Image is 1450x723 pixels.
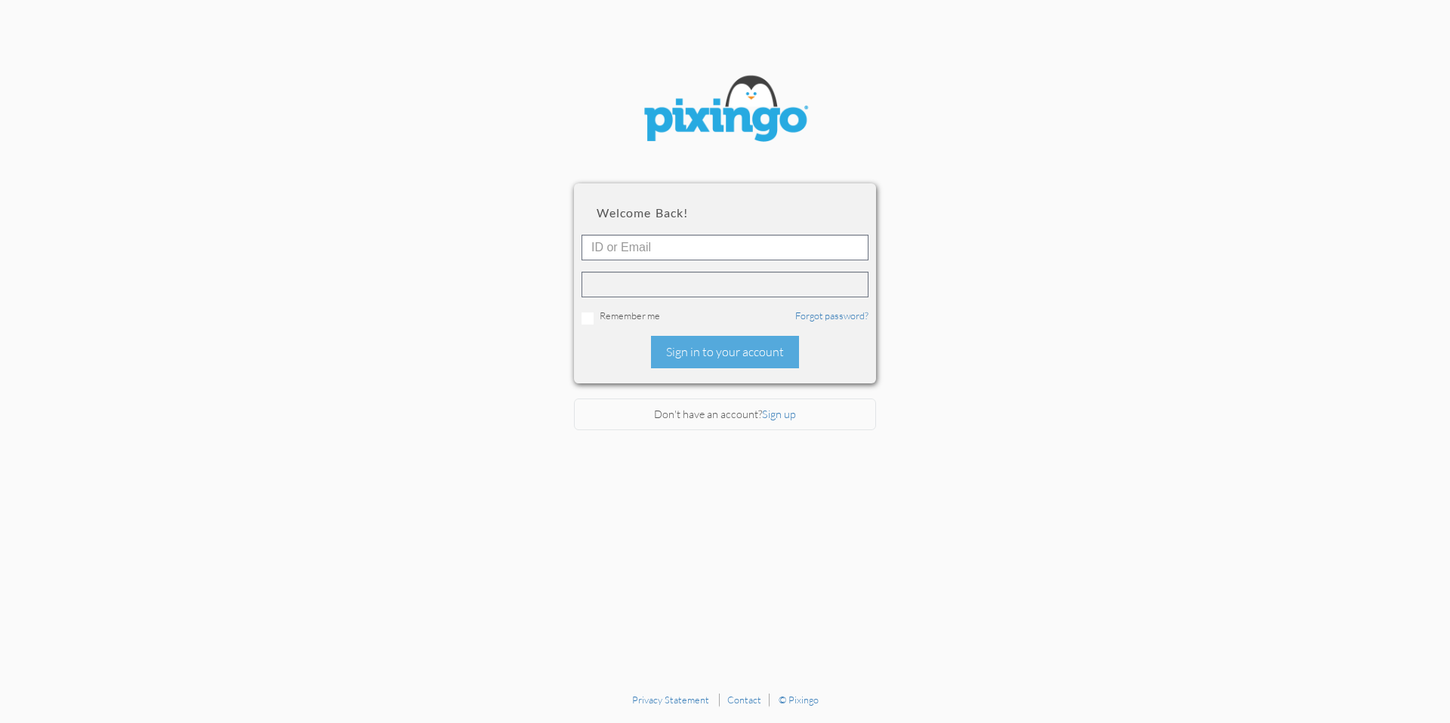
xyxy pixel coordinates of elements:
[597,206,853,220] h2: Welcome back!
[779,694,819,706] a: © Pixingo
[582,309,868,325] div: Remember me
[727,694,761,706] a: Contact
[582,235,868,260] input: ID or Email
[634,68,816,153] img: pixingo logo
[795,309,868,322] a: Forgot password?
[632,694,709,706] a: Privacy Statement
[651,336,799,368] div: Sign in to your account
[762,408,796,420] a: Sign up
[574,398,876,431] div: Don't have an account?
